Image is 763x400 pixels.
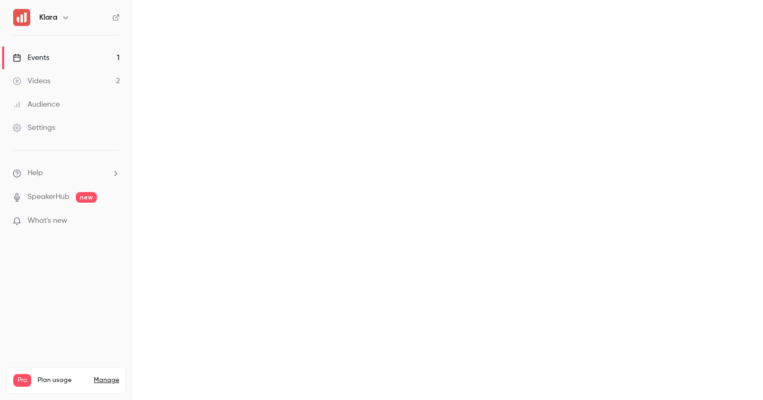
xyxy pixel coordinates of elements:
span: Help [28,168,43,179]
div: Videos [13,76,50,86]
div: Events [13,53,49,63]
span: What's new [28,215,67,227]
div: Settings [13,123,55,133]
li: help-dropdown-opener [13,168,120,179]
span: new [76,192,97,203]
a: Manage [94,376,119,385]
h6: Klara [39,12,57,23]
a: SpeakerHub [28,192,69,203]
span: Pro [13,374,31,387]
span: Plan usage [38,376,87,385]
div: Audience [13,99,60,110]
img: Klara [13,9,30,26]
iframe: Noticeable Trigger [107,216,120,226]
